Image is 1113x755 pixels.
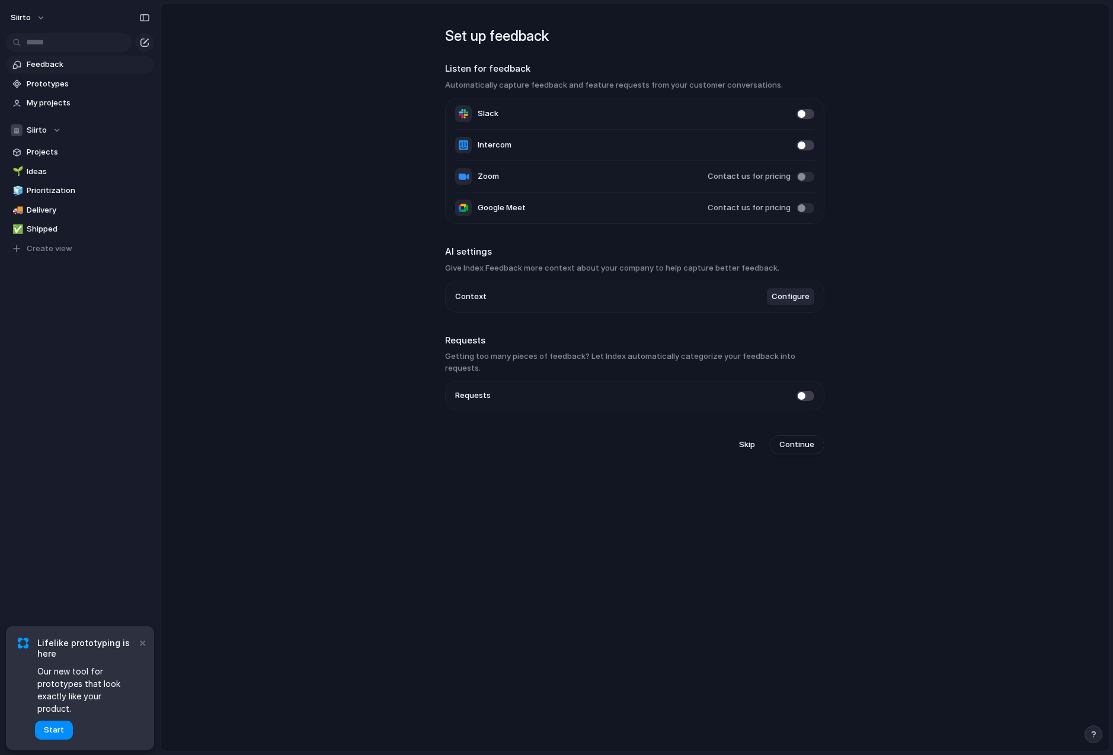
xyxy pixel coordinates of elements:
span: Slack [478,108,498,120]
span: Zoom [478,171,499,182]
span: Our new tool for prototypes that look exactly like your product. [37,665,136,715]
a: My projects [6,94,154,112]
div: 🧊 [12,184,21,198]
h3: Getting too many pieces of feedback? Let Index automatically categorize your feedback into requests. [445,351,824,374]
span: Ideas [27,166,150,178]
button: Start [35,721,73,740]
span: Siirto [27,124,47,136]
span: Context [455,291,487,303]
span: Siirto [11,12,31,24]
button: Dismiss [135,635,149,650]
span: Prototypes [27,78,150,90]
span: Continue [779,439,814,451]
button: Create view [6,240,154,258]
span: Projects [27,146,150,158]
div: 🌱 [12,165,21,178]
button: ✅ [11,223,23,235]
button: 🧊 [11,185,23,197]
button: Configure [767,288,814,305]
span: Create view [27,243,72,255]
button: 🌱 [11,166,23,178]
button: Skip [730,435,765,454]
span: My projects [27,97,150,109]
a: Prototypes [6,75,154,93]
span: Configure [772,291,810,303]
button: 🚚 [11,204,23,216]
span: Skip [739,439,755,451]
span: Lifelike prototyping is here [37,638,136,659]
span: Contact us for pricing [708,171,791,182]
button: Siirto [5,8,52,27]
span: Prioritization [27,185,150,197]
span: Delivery [27,204,150,216]
button: Continue [769,435,824,454]
button: Siirto [6,121,154,139]
h2: Listen for feedback [445,62,824,76]
h2: Requests [445,334,824,348]
span: Google Meet [478,202,526,214]
a: 🚚Delivery [6,201,154,219]
span: Contact us for pricing [708,202,791,214]
a: 🌱Ideas [6,163,154,181]
a: 🧊Prioritization [6,182,154,200]
div: 🚚 [12,203,21,217]
div: ✅ [12,223,21,236]
span: Start [44,724,64,736]
h2: AI settings [445,245,824,259]
a: Projects [6,143,154,161]
a: Feedback [6,56,154,73]
a: ✅Shipped [6,220,154,238]
span: Shipped [27,223,150,235]
span: Intercom [478,139,511,151]
h1: Set up feedback [445,25,824,47]
span: Requests [455,390,491,401]
span: Feedback [27,59,150,70]
h3: Give Index Feedback more context about your company to help capture better feedback. [445,262,824,274]
h3: Automatically capture feedback and feature requests from your customer conversations. [445,79,824,91]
